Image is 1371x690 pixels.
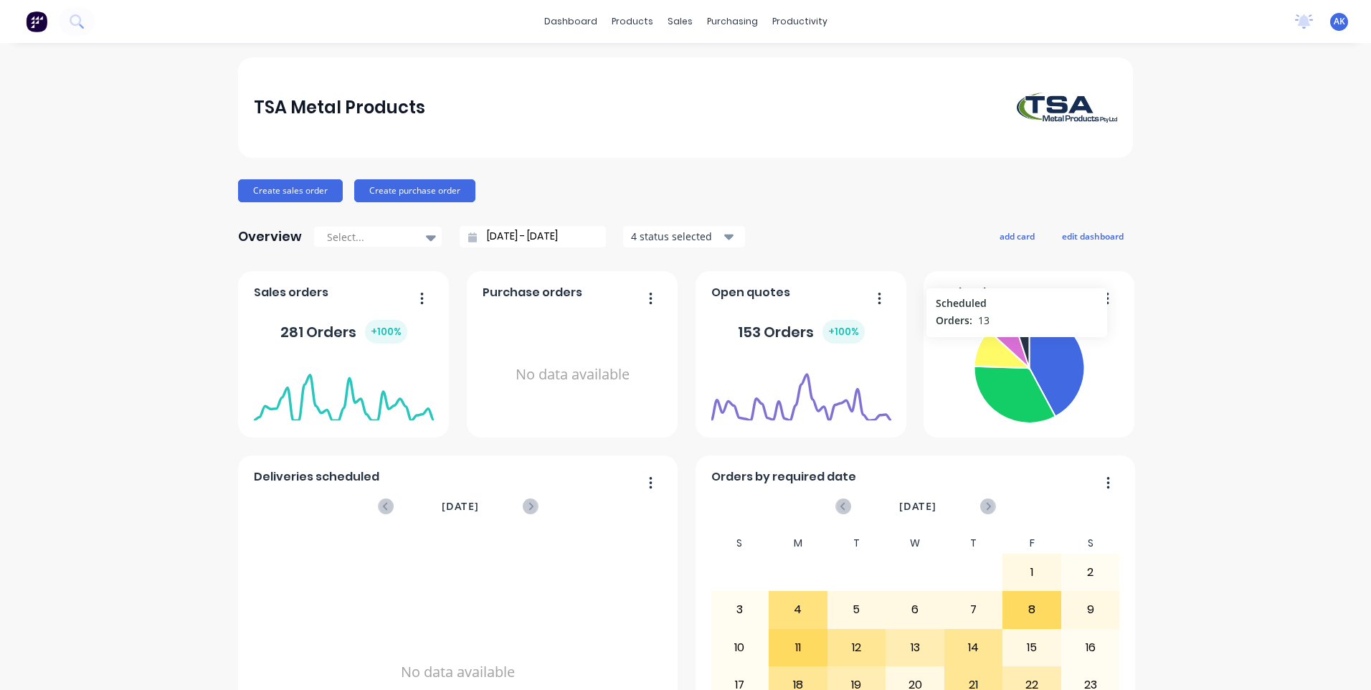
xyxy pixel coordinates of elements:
[26,11,47,32] img: Factory
[442,498,479,514] span: [DATE]
[711,284,790,301] span: Open quotes
[365,320,407,344] div: + 100 %
[604,11,660,32] div: products
[711,533,769,554] div: S
[769,533,827,554] div: M
[631,229,721,244] div: 4 status selected
[254,468,379,486] span: Deliveries scheduled
[769,630,827,666] div: 11
[1334,15,1345,28] span: AK
[765,11,835,32] div: productivity
[1061,533,1120,554] div: S
[1062,630,1119,666] div: 16
[254,93,425,122] div: TSA Metal Products
[537,11,604,32] a: dashboard
[769,592,827,628] div: 4
[944,533,1003,554] div: T
[623,226,745,247] button: 4 status selected
[738,320,865,344] div: 153 Orders
[711,592,769,628] div: 3
[822,320,865,344] div: + 100 %
[483,284,582,301] span: Purchase orders
[280,320,407,344] div: 281 Orders
[700,11,765,32] div: purchasing
[886,630,944,666] div: 13
[886,533,944,554] div: W
[827,533,886,554] div: T
[483,307,663,443] div: No data available
[1017,93,1117,123] img: TSA Metal Products
[1003,554,1061,590] div: 1
[828,630,886,666] div: 12
[945,592,1002,628] div: 7
[886,592,944,628] div: 6
[1003,630,1061,666] div: 15
[254,284,328,301] span: Sales orders
[238,222,302,251] div: Overview
[939,284,1040,301] span: Orders by status
[899,498,936,514] span: [DATE]
[828,592,886,628] div: 5
[660,11,700,32] div: sales
[711,630,769,666] div: 10
[1053,227,1133,245] button: edit dashboard
[990,227,1044,245] button: add card
[945,630,1002,666] div: 14
[1062,592,1119,628] div: 9
[1062,554,1119,590] div: 2
[238,179,343,202] button: Create sales order
[354,179,475,202] button: Create purchase order
[1002,533,1061,554] div: F
[1003,592,1061,628] div: 8
[711,468,856,486] span: Orders by required date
